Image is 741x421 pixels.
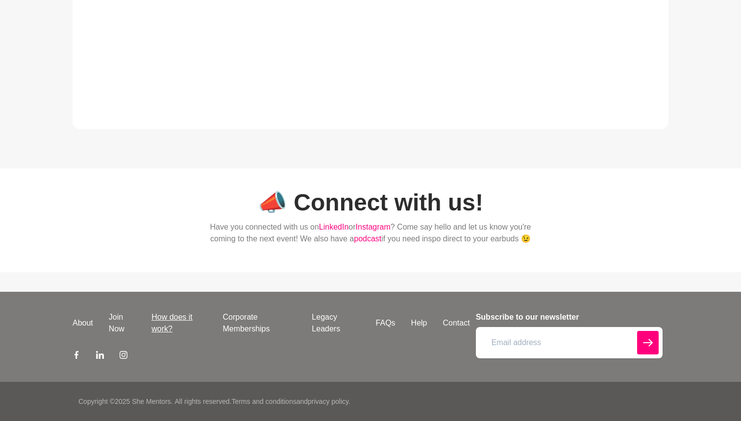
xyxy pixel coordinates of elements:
[65,317,101,329] a: About
[144,311,215,335] a: How does it work?
[304,311,368,335] a: Legacy Leaders
[101,311,144,335] a: Join Now
[73,351,80,362] a: Facebook
[120,351,127,362] a: Instagram
[308,398,348,405] a: privacy policy
[78,397,173,407] p: Copyright © 2025 She Mentors .
[198,188,543,217] h1: 📣 Connect with us!
[174,397,350,407] p: All rights reserved. and .
[319,223,349,231] a: LinkedIn
[198,221,543,245] p: Have you connected with us on or ? Come say hello and let us know you're coming to the next event...
[356,223,391,231] a: Instagram
[368,317,403,329] a: FAQs
[476,327,663,358] input: Email address
[403,317,435,329] a: Help
[354,234,381,243] a: podcast
[476,311,663,323] h4: Subscribe to our newsletter
[96,351,104,362] a: LinkedIn
[435,317,478,329] a: Contact
[215,311,304,335] a: Corporate Memberships
[231,398,296,405] a: Terms and conditions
